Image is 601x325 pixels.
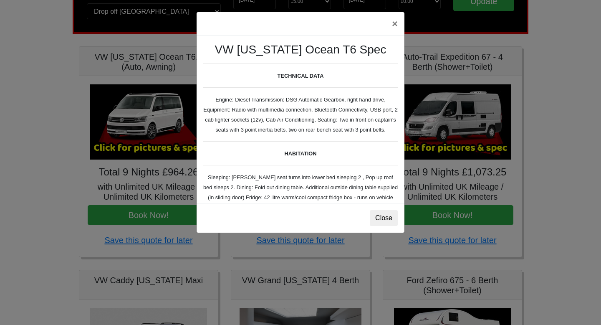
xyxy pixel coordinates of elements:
[284,150,316,157] b: HABITATION
[278,73,324,79] b: TECHNICAL DATA
[203,43,398,57] h3: VW [US_STATE] Ocean T6 Spec
[370,210,398,226] button: Close
[385,12,404,36] button: ×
